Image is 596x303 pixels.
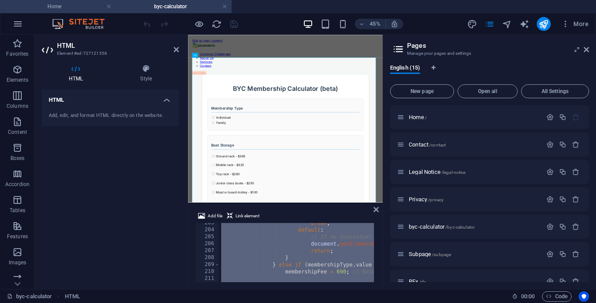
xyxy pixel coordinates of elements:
h4: Style [113,64,179,83]
h2: Pages [407,42,589,50]
img: Editor Logo [50,19,115,29]
button: pages [485,19,495,29]
div: 211 [195,275,220,282]
span: Open all [461,89,514,94]
div: 206 [195,240,220,247]
span: byc-calculator [409,223,475,230]
span: 00 00 [521,291,535,302]
p: Elements [7,77,29,83]
div: Remove [572,141,579,148]
p: Favorites [6,50,28,57]
h6: 45% [368,19,382,29]
div: Duplicate [559,223,566,230]
input: Individual [54,180,59,186]
span: Link element [236,211,259,221]
button: Code [542,291,572,302]
div: Settings [546,196,554,203]
span: More [561,20,589,28]
button: New page [390,84,454,98]
span: English (15) [390,63,420,75]
div: Legal Notice/legal-notice [406,169,542,175]
div: Subpage/subpage [406,251,542,257]
button: Click here to leave preview mode and continue editing [194,19,204,29]
div: 204 [195,226,220,233]
button: reload [211,19,222,29]
span: Legal Notice [409,169,465,175]
h4: byc-calculator [116,2,232,11]
div: Duplicate [559,250,566,258]
div: Duplicate [559,278,566,285]
i: On resize automatically adjust zoom level to fit chosen device. [391,20,398,28]
span: /byc-calculator [445,225,475,230]
span: Contact [409,141,446,148]
div: 208 [195,254,220,261]
div: Settings [546,141,554,148]
h3: Manage your pages and settings [407,50,572,57]
div: 205 [195,233,220,240]
div: Remove [572,196,579,203]
span: Click to select. Double-click to edit [65,291,80,302]
p: Accordion [5,181,30,188]
span: RFx [409,278,426,285]
i: AI Writer [519,19,529,29]
a: Skip to main content [9,9,76,17]
div: Duplicate [559,141,566,148]
div: Add, edit, and format HTML directly on the website. [49,112,172,120]
i: Publish [539,19,549,29]
div: Language Tabs [390,64,589,81]
div: Duplicate [559,196,566,203]
div: Privacy/privacy [406,196,542,202]
div: Remove [572,250,579,258]
div: The startpage cannot be deleted [572,113,579,121]
div: Duplicate [559,168,566,176]
p: Columns [7,103,28,110]
div: Remove [572,168,579,176]
button: text_generator [519,19,530,29]
span: : [527,293,529,300]
div: Settings [546,250,554,258]
h4: HTML [42,90,179,105]
span: New page [394,89,450,94]
div: Settings [546,223,554,230]
a: Click to cancel selection. Double-click to open Pages [7,291,52,302]
span: /subpage [432,252,451,257]
div: RFx/rfx [406,279,542,284]
span: / [425,115,427,120]
div: 209 [195,261,220,268]
span: Click to open page [409,114,427,120]
div: Remove [572,223,579,230]
span: Subpage [409,251,451,257]
button: Link element [226,211,261,221]
h6: Session time [512,291,535,302]
p: Content [8,129,27,136]
span: All Settings [525,89,585,94]
i: Design (Ctrl+Alt+Y) [467,19,477,29]
i: Reload page [212,19,222,29]
span: /rfx [419,280,426,284]
span: Click to open page [409,196,444,203]
input: Middle rack - $325 [53,286,59,292]
button: design [467,19,478,29]
p: Tables [10,207,25,214]
div: 207 [195,247,220,254]
p: Features [7,233,28,240]
button: Add file [197,211,224,221]
button: Usercentrics [579,291,589,302]
nav: breadcrumb [65,291,80,302]
span: /privacy [428,197,444,202]
button: 45% [355,19,386,29]
p: Boxes [10,155,25,162]
h3: Element #ed-727121556 [57,50,162,57]
input: Ground rack - $385 [53,266,59,272]
div: 210 [195,268,220,275]
button: All Settings [521,84,589,98]
span: /contact [429,143,446,147]
span: Add file [208,211,222,221]
button: More [558,17,592,31]
div: byc-calculator/byc-calculator [406,224,542,230]
i: Navigator [502,19,512,29]
h2: HTML [57,42,179,50]
div: Settings [546,168,554,176]
button: navigator [502,19,512,29]
div: Remove [572,278,579,285]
